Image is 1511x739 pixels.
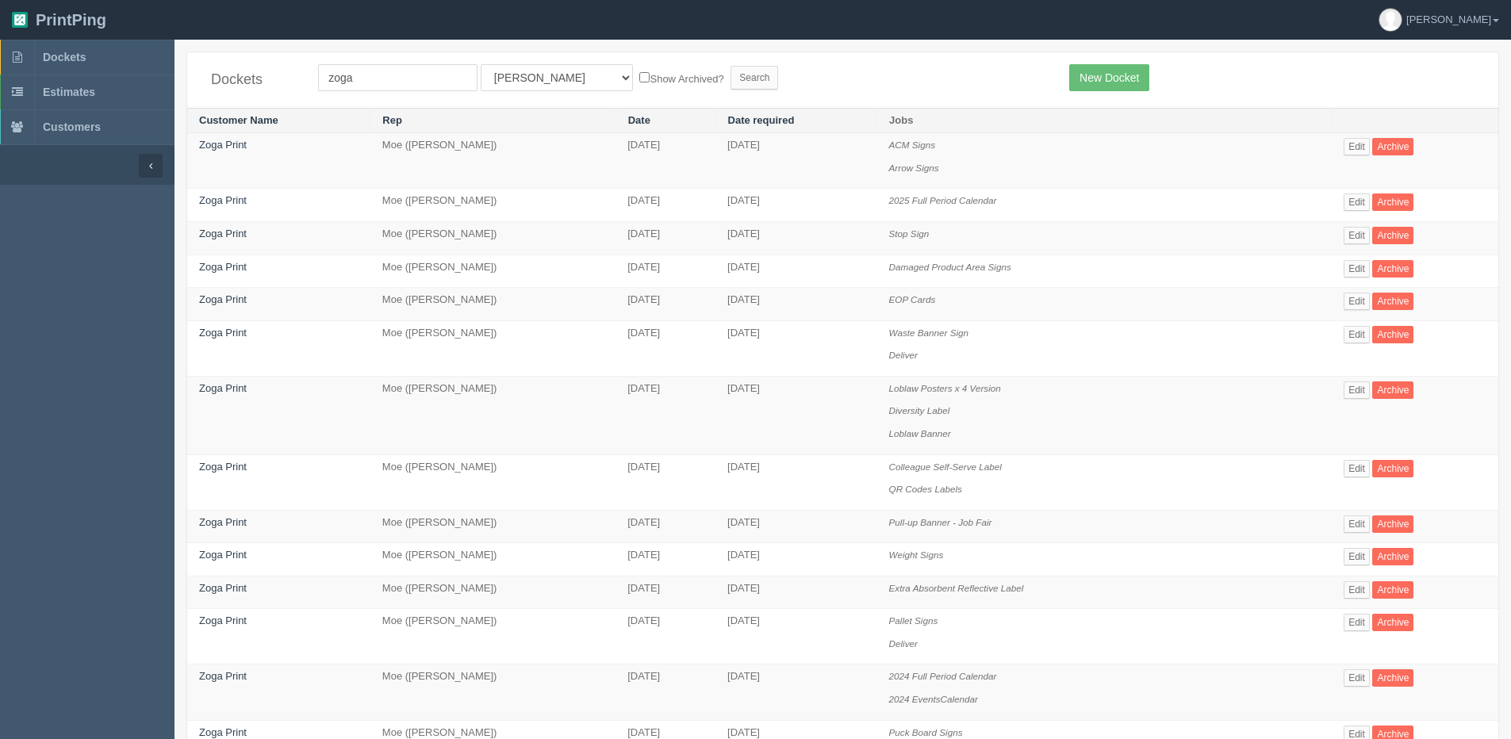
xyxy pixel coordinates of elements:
[889,638,918,649] i: Deliver
[715,510,877,543] td: [DATE]
[1372,548,1413,565] a: Archive
[889,461,1002,472] i: Colleague Self-Serve Label
[715,376,877,454] td: [DATE]
[199,615,247,626] a: Zoga Print
[1372,581,1413,599] a: Archive
[889,583,1024,593] i: Extra Absorbent Reflective Label
[889,428,951,438] i: Loblaw Banner
[370,543,616,576] td: Moe ([PERSON_NAME])
[715,576,877,609] td: [DATE]
[199,461,247,473] a: Zoga Print
[715,133,877,189] td: [DATE]
[889,262,1011,272] i: Damaged Product Area Signs
[43,51,86,63] span: Dockets
[731,66,778,90] input: Search
[1372,614,1413,631] a: Archive
[1344,138,1370,155] a: Edit
[889,615,938,626] i: Pallet Signs
[199,516,247,528] a: Zoga Print
[370,576,616,609] td: Moe ([PERSON_NAME])
[889,228,930,239] i: Stop Sign
[616,376,715,454] td: [DATE]
[1372,138,1413,155] a: Archive
[616,576,715,609] td: [DATE]
[889,195,997,205] i: 2025 Full Period Calendar
[43,121,101,133] span: Customers
[382,114,402,126] a: Rep
[370,189,616,222] td: Moe ([PERSON_NAME])
[889,484,962,494] i: QR Codes Labels
[211,72,294,88] h4: Dockets
[889,327,969,338] i: Waste Banner Sign
[199,726,247,738] a: Zoga Print
[370,255,616,288] td: Moe ([PERSON_NAME])
[199,327,247,339] a: Zoga Print
[616,510,715,543] td: [DATE]
[639,72,650,82] input: Show Archived?
[370,376,616,454] td: Moe ([PERSON_NAME])
[199,139,247,151] a: Zoga Print
[1344,581,1370,599] a: Edit
[1344,227,1370,244] a: Edit
[616,133,715,189] td: [DATE]
[715,454,877,510] td: [DATE]
[616,543,715,576] td: [DATE]
[1344,293,1370,310] a: Edit
[370,510,616,543] td: Moe ([PERSON_NAME])
[199,549,247,561] a: Zoga Print
[616,255,715,288] td: [DATE]
[1344,193,1370,211] a: Edit
[1344,515,1370,533] a: Edit
[370,320,616,376] td: Moe ([PERSON_NAME])
[715,222,877,255] td: [DATE]
[370,288,616,321] td: Moe ([PERSON_NAME])
[889,383,1001,393] i: Loblaw Posters x 4 Version
[728,114,795,126] a: Date required
[715,320,877,376] td: [DATE]
[889,294,936,304] i: EOP Cards
[715,543,877,576] td: [DATE]
[889,727,963,737] i: Puck Board Signs
[628,114,650,126] a: Date
[370,222,616,255] td: Moe ([PERSON_NAME])
[370,454,616,510] td: Moe ([PERSON_NAME])
[1344,381,1370,399] a: Edit
[715,609,877,664] td: [DATE]
[199,582,247,594] a: Zoga Print
[1372,260,1413,278] a: Archive
[877,108,1333,133] th: Jobs
[199,228,247,239] a: Zoga Print
[370,664,616,720] td: Moe ([PERSON_NAME])
[1344,326,1370,343] a: Edit
[889,549,944,560] i: Weight Signs
[715,664,877,720] td: [DATE]
[1069,64,1149,91] a: New Docket
[12,12,28,28] img: logo-3e63b451c926e2ac314895c53de4908e5d424f24456219fb08d385ab2e579770.png
[1372,381,1413,399] a: Archive
[889,694,978,704] i: 2024 EventsCalendar
[1372,669,1413,687] a: Archive
[1344,548,1370,565] a: Edit
[1344,260,1370,278] a: Edit
[199,114,278,126] a: Customer Name
[616,320,715,376] td: [DATE]
[199,382,247,394] a: Zoga Print
[370,133,616,189] td: Moe ([PERSON_NAME])
[616,609,715,664] td: [DATE]
[318,64,477,91] input: Customer Name
[1372,326,1413,343] a: Archive
[889,671,997,681] i: 2024 Full Period Calendar
[1372,293,1413,310] a: Archive
[889,405,950,415] i: Diversity Label
[1379,9,1402,31] img: avatar_default-7531ab5dedf162e01f1e0bb0964e6a185e93c5c22dfe317fb01d7f8cd2b1632c.jpg
[43,86,95,98] span: Estimates
[1344,614,1370,631] a: Edit
[639,69,723,87] label: Show Archived?
[616,222,715,255] td: [DATE]
[199,670,247,682] a: Zoga Print
[199,194,247,206] a: Zoga Print
[889,163,939,173] i: Arrow Signs
[889,350,918,360] i: Deliver
[1372,193,1413,211] a: Archive
[1372,227,1413,244] a: Archive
